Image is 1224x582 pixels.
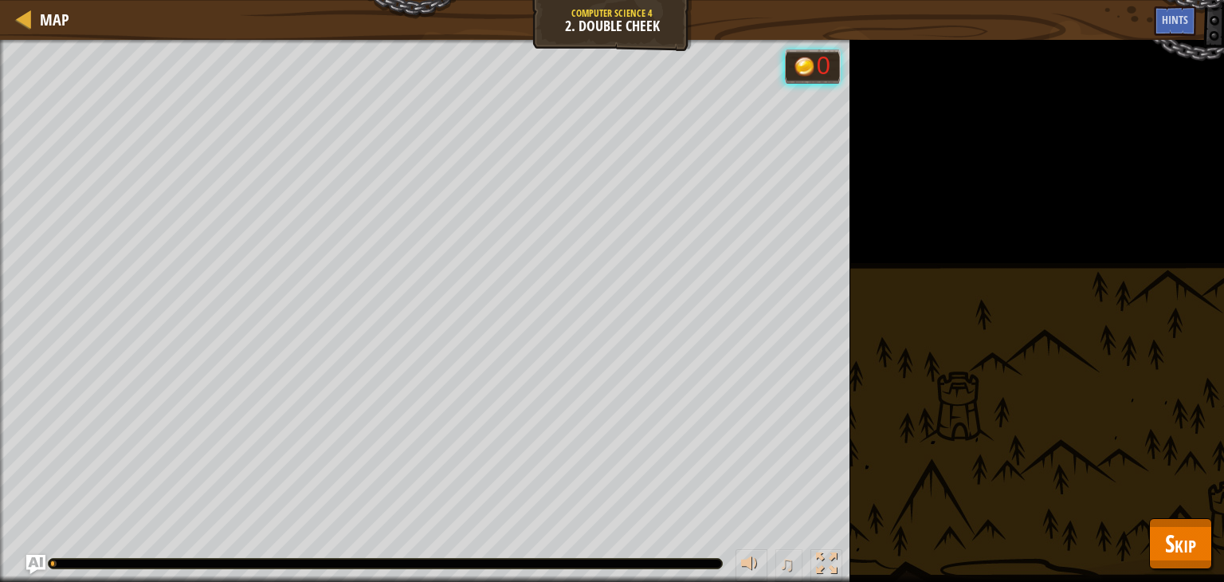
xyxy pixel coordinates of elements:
[736,549,767,582] button: Adjust volume
[32,9,69,30] a: Map
[779,552,794,576] span: ♫
[810,549,842,582] button: Toggle fullscreen
[40,9,69,30] span: Map
[26,555,45,574] button: Ask AI
[785,49,840,84] div: Team 'humans' has 0 gold.
[1149,518,1212,569] button: Skip
[1162,12,1188,27] span: Hints
[817,54,833,79] div: 0
[1165,527,1196,560] span: Skip
[775,549,802,582] button: ♫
